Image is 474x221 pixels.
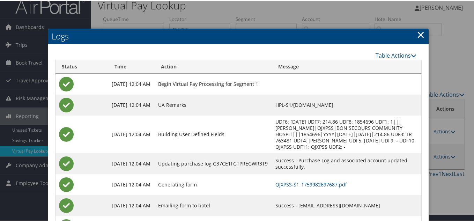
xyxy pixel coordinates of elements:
td: UA Remarks [155,94,272,115]
td: [DATE] 12:04 AM [108,174,155,194]
th: Time: activate to sort column ascending [108,59,155,73]
td: [DATE] 12:04 AM [108,94,155,115]
td: HPL-S1/[DOMAIN_NAME] [272,94,422,115]
a: Table Actions [376,51,416,59]
td: Updating purchase log G37CE1FGTPREGWR3T9 [155,153,272,174]
td: Begin Virtual Pay Processing for Segment 1 [155,73,272,94]
a: QJXPSS-S1_1759982697687.pdf [275,181,347,187]
th: Action: activate to sort column ascending [155,59,272,73]
td: [DATE] 12:04 AM [108,115,155,153]
td: [DATE] 12:04 AM [108,153,155,174]
h2: Logs [48,28,429,43]
a: Close [417,27,425,41]
td: [DATE] 12:04 AM [108,194,155,215]
td: UDF6: [DATE] UDF7: 214.86 UDF8: 1854696 UDF1: 1|||[PERSON_NAME]|QJXPSS|BON SECOURS COMMUNITY HOSP... [272,115,422,153]
td: Generating form [155,174,272,194]
td: Success - Purchase Log and associated account updated successfully. [272,153,422,174]
td: Success - [EMAIL_ADDRESS][DOMAIN_NAME] [272,194,422,215]
th: Status: activate to sort column ascending [55,59,109,73]
th: Message: activate to sort column ascending [272,59,422,73]
td: Building User Defined Fields [155,115,272,153]
td: [DATE] 12:04 AM [108,73,155,94]
td: Emailing form to hotel [155,194,272,215]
